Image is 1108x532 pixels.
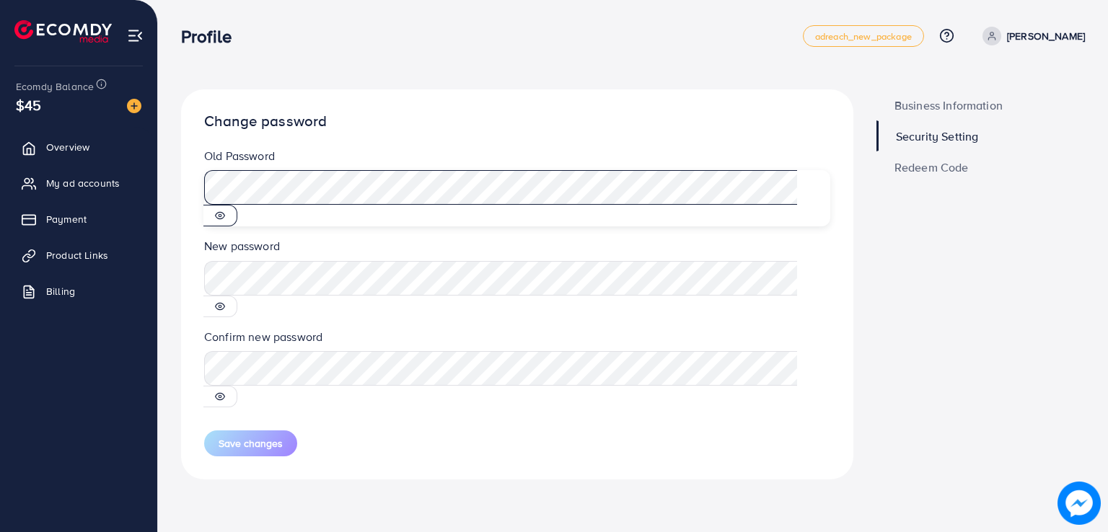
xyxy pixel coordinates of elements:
[204,430,297,456] button: Save changes
[11,277,146,306] a: Billing
[977,27,1085,45] a: [PERSON_NAME]
[46,212,87,226] span: Payment
[14,20,112,43] img: logo
[11,241,146,270] a: Product Links
[127,99,141,113] img: image
[894,161,969,173] span: Redeem Code
[11,169,146,198] a: My ad accounts
[894,99,1003,111] span: Business Information
[46,176,120,190] span: My ad accounts
[204,148,830,170] legend: Old Password
[815,32,912,41] span: adreach_new_package
[16,79,94,94] span: Ecomdy Balance
[181,26,243,47] h3: Profile
[1007,27,1085,45] p: [PERSON_NAME]
[127,27,144,44] img: menu
[46,248,108,262] span: Product Links
[204,238,830,260] legend: New password
[46,140,89,154] span: Overview
[16,94,41,115] span: $45
[204,329,830,351] legend: Confirm new password
[204,112,830,130] h1: Change password
[46,284,75,298] span: Billing
[219,436,283,451] span: Save changes
[896,130,979,142] span: Security Setting
[11,205,146,234] a: Payment
[11,133,146,161] a: Overview
[803,25,924,47] a: adreach_new_package
[1058,482,1101,525] img: image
